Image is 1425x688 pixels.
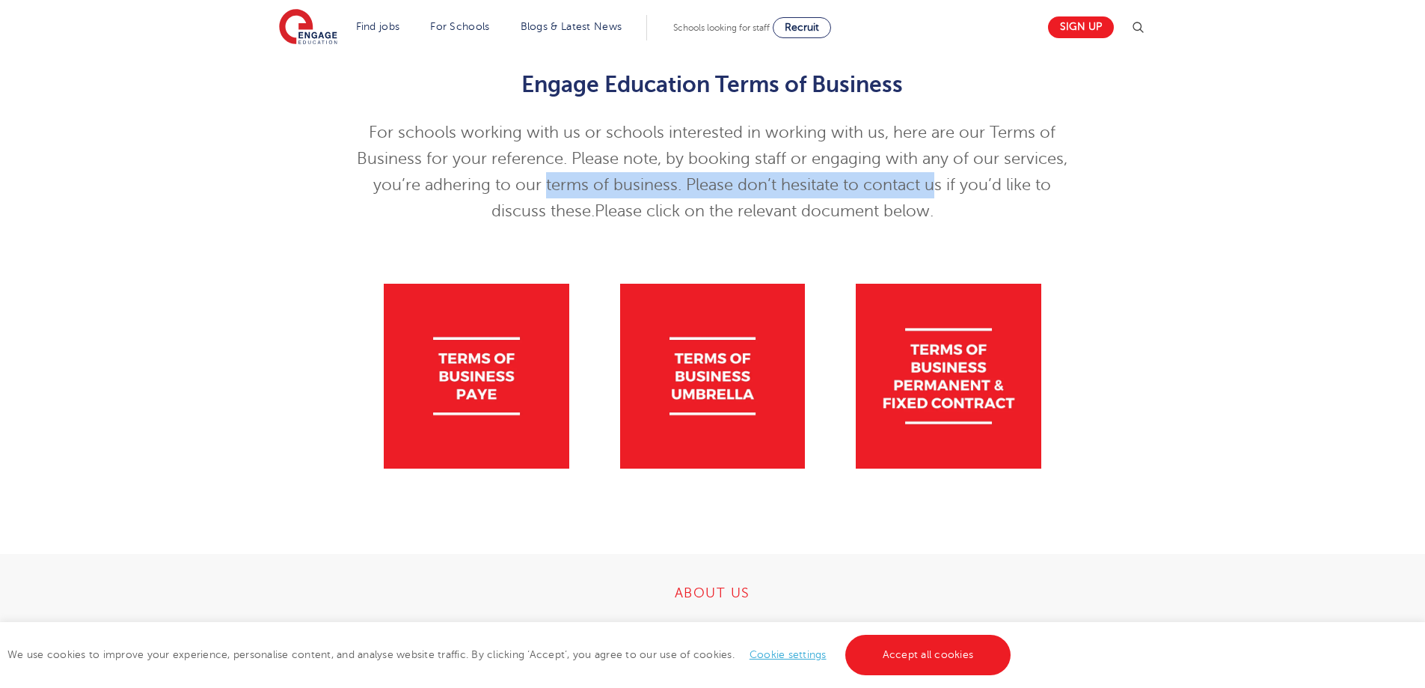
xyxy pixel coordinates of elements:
[7,649,1014,660] span: We use cookies to improve your experience, personalise content, and analyse website traffic. By c...
[346,120,1079,225] p: For schools working with us or schools interested in working with us, here are our Terms of Busin...
[430,21,489,32] a: For Schools
[373,150,1067,220] span: y booking staff or engaging with any of our services, you’re adhering to our terms of business. P...
[521,21,622,32] a: Blogs & Latest News
[1048,16,1114,38] a: Sign up
[773,17,831,38] a: Recruit
[346,72,1079,97] h2: Engage Education Terms of Business
[785,22,819,33] span: Recruit
[346,617,1079,643] p: Engage Education[GEOGRAPHIC_DATA][STREET_ADDRESS]. Company No. 06737449.
[346,584,1079,602] h4: ABOUT US
[279,9,337,46] img: Engage Education
[845,635,1011,675] a: Accept all cookies
[673,22,770,33] span: Schools looking for staff
[356,21,400,32] a: Find jobs
[750,649,827,660] a: Cookie settings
